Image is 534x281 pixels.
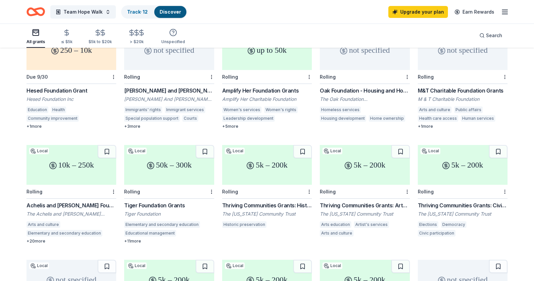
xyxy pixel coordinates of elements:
[222,124,312,129] div: + 5 more
[26,30,116,70] div: 250 – 10k
[29,148,49,154] div: Local
[225,148,245,154] div: Local
[26,145,116,244] a: 10k – 250kLocalRollingAchelis and [PERSON_NAME] Foundation GrantThe Achelis and [PERSON_NAME] Fou...
[165,106,205,113] div: Immigrant services
[222,145,312,230] a: 5k – 200kLocalRollingThriving Communities Grants: Historic PreservationThe [US_STATE] Community T...
[124,211,214,217] div: Tiger Foundation
[418,230,456,237] div: Civic participation
[451,6,498,18] a: Earn Rewards
[26,211,116,217] div: The Achelis and [PERSON_NAME] Foundation
[320,96,410,103] div: The Oak Foundation [GEOGRAPHIC_DATA]
[264,106,298,113] div: Women's rights
[222,30,312,70] div: up to 50k
[222,30,312,129] a: up to 50kLocalRollingAmplify Her Foundation GrantsAmplify Her Charitable FoundationWomen's servic...
[88,39,112,44] div: $5k to $20k
[222,106,262,113] div: Women's services
[320,74,336,80] div: Rolling
[441,221,466,228] div: Democracy
[124,30,214,70] div: not specified
[320,211,410,217] div: The [US_STATE] Community Trust
[420,148,440,154] div: Local
[26,115,79,122] div: Community improvement
[418,74,434,80] div: Rolling
[88,26,112,48] button: $5k to $20k
[320,115,366,122] div: Housing development
[124,201,214,209] div: Tiger Foundation Grants
[461,115,495,122] div: Human services
[26,221,60,228] div: Arts and culture
[26,96,116,103] div: Hesed Foundation Inc
[161,39,185,44] div: Unspecified
[454,106,483,113] div: Public affairs
[222,87,312,95] div: Amplify Her Foundation Grants
[418,189,434,194] div: Rolling
[127,262,147,269] div: Local
[124,74,140,80] div: Rolling
[124,189,140,194] div: Rolling
[222,74,238,80] div: Rolling
[124,230,176,237] div: Educational management
[61,26,73,48] button: ≤ $5k
[418,221,438,228] div: Elections
[320,30,410,70] div: not specified
[418,145,508,185] div: 5k – 200k
[320,145,410,185] div: 5k – 200k
[320,230,354,237] div: Arts and culture
[222,115,275,122] div: Leadership development
[127,9,148,15] a: Track· 12
[225,262,245,269] div: Local
[418,201,508,209] div: Thriving Communities Grants: Civic Affairs
[320,145,410,239] a: 5k – 200kLocalRollingThriving Communities Grants: Arts, Culture & Historic PreservationThe [US_ST...
[322,262,342,269] div: Local
[124,221,200,228] div: Elementary and secondary education
[322,148,342,154] div: Local
[128,39,145,44] div: > $20k
[486,32,502,39] span: Search
[369,115,405,122] div: Home ownership
[418,30,508,70] div: not specified
[320,189,336,194] div: Rolling
[418,145,508,239] a: 5k – 200kLocalRollingThriving Communities Grants: Civic AffairsThe [US_STATE] Community TrustElec...
[128,26,145,48] button: > $20k
[61,39,73,44] div: ≤ $5k
[418,115,458,122] div: Health care access
[127,148,147,154] div: Local
[26,145,116,185] div: 10k – 250k
[26,39,45,44] div: All grants
[26,189,42,194] div: Rolling
[182,115,198,122] div: Courts
[64,8,103,16] span: Team Hope Walk
[418,124,508,129] div: + 1 more
[320,30,410,124] a: not specifiedRollingOak Foundation - Housing and Homelessness Grant ProgramThe Oak Foundation [GE...
[26,124,116,129] div: + 1 more
[124,124,214,129] div: + 3 more
[222,211,312,217] div: The [US_STATE] Community Trust
[124,87,214,95] div: [PERSON_NAME] and [PERSON_NAME] Foundation Grant
[124,115,180,122] div: Special population support
[418,106,452,113] div: Arts and culture
[26,106,48,113] div: Education
[320,106,361,113] div: Homeless services
[26,30,116,129] a: 250 – 10kLocalDue 9/30Hesed Foundation GrantHesed Foundation IncEducationHealthCommunity improvem...
[26,239,116,244] div: + 20 more
[388,6,448,18] a: Upgrade your plan
[124,106,162,113] div: Immigrants' rights
[474,29,508,42] button: Search
[124,145,214,244] a: 50k – 300kLocalRollingTiger Foundation GrantsTiger FoundationElementary and secondary educationEd...
[26,201,116,209] div: Achelis and [PERSON_NAME] Foundation Grant
[26,87,116,95] div: Hesed Foundation Grant
[418,96,508,103] div: M & T Charitable Foundation
[26,4,45,20] a: Home
[418,30,508,129] a: not specifiedRollingM&T Charitable Foundation GrantsM & T Charitable FoundationArts and culturePu...
[418,211,508,217] div: The [US_STATE] Community Trust
[26,74,48,80] div: Due 9/30
[124,239,214,244] div: + 11 more
[222,145,312,185] div: 5k – 200k
[124,145,214,185] div: 50k – 300k
[29,262,49,269] div: Local
[222,189,238,194] div: Rolling
[320,201,410,209] div: Thriving Communities Grants: Arts, Culture & Historic Preservation
[222,221,267,228] div: Historic preservation
[124,30,214,129] a: not specifiedLocalRolling[PERSON_NAME] and [PERSON_NAME] Foundation Grant[PERSON_NAME] And [PERSO...
[320,87,410,95] div: Oak Foundation - Housing and Homelessness Grant Program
